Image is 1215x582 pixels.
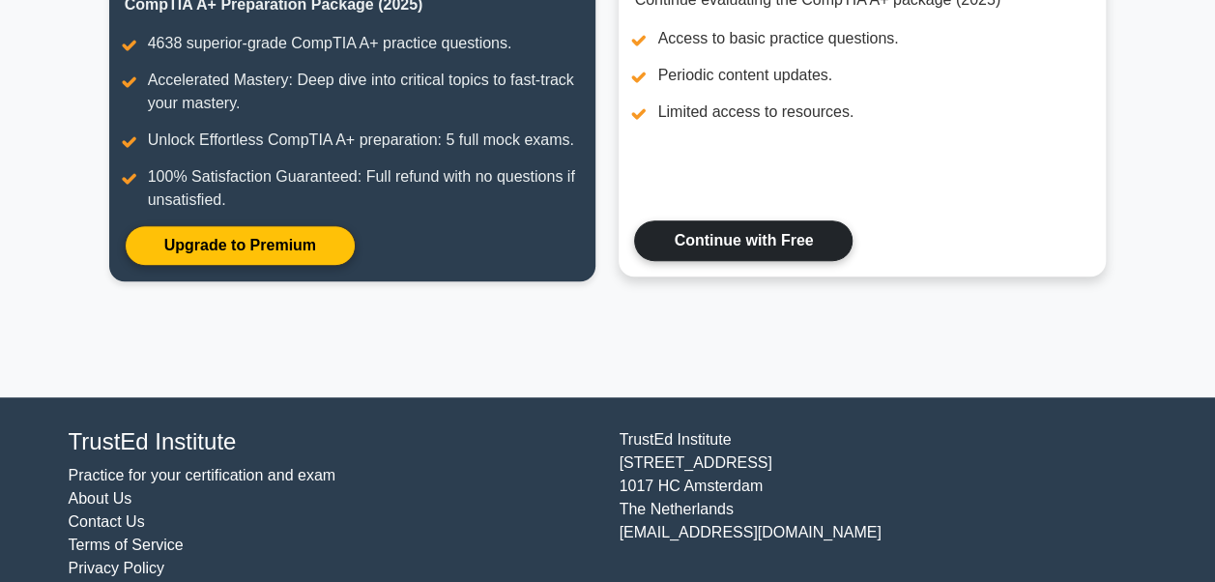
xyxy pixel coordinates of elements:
[69,467,336,483] a: Practice for your certification and exam
[69,513,145,530] a: Contact Us
[69,537,184,553] a: Terms of Service
[69,560,165,576] a: Privacy Policy
[125,225,356,266] a: Upgrade to Premium
[608,428,1159,580] div: TrustEd Institute [STREET_ADDRESS] 1017 HC Amsterdam The Netherlands [EMAIL_ADDRESS][DOMAIN_NAME]
[634,220,853,261] a: Continue with Free
[69,428,596,456] h4: TrustEd Institute
[69,490,132,507] a: About Us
